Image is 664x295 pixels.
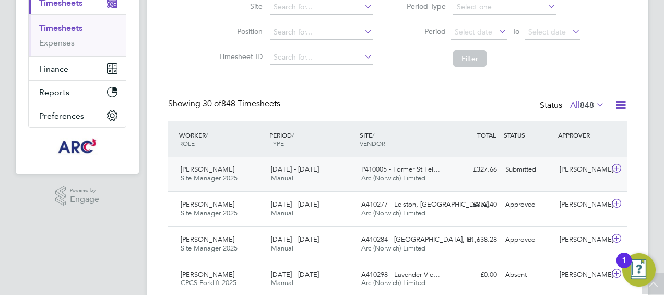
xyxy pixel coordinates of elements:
span: ROLE [179,139,195,147]
span: Preferences [39,111,84,121]
input: Search for... [270,25,373,40]
span: 848 [580,100,594,110]
span: 848 Timesheets [203,98,280,109]
div: 1 [622,260,626,274]
button: Reports [29,81,126,104]
label: Site [216,2,263,11]
a: Powered byEngage [55,186,100,206]
div: Timesheets [29,14,126,56]
span: / [292,131,294,139]
span: Select date [455,27,492,37]
label: Period Type [399,2,446,11]
div: Approved [501,196,555,213]
span: / [206,131,208,139]
span: Manual [271,244,293,253]
div: Showing [168,98,282,109]
input: Search for... [270,50,373,65]
div: APPROVER [555,126,610,144]
div: [PERSON_NAME] [555,266,610,283]
span: [DATE] - [DATE] [271,200,319,209]
span: Manual [271,174,293,183]
span: [PERSON_NAME] [181,270,234,279]
span: [PERSON_NAME] [181,165,234,174]
span: Arc (Norwich) Limited [361,278,425,287]
span: Manual [271,278,293,287]
span: A410277 - Leiston, [GEOGRAPHIC_DATA]… [361,200,495,209]
span: P410005 - Former St Fel… [361,165,440,174]
button: Preferences [29,104,126,127]
span: Manual [271,209,293,218]
div: Submitted [501,161,555,178]
span: Site Manager 2025 [181,209,238,218]
span: A410298 - Lavender Vie… [361,270,440,279]
label: Period [399,27,446,36]
div: PERIOD [267,126,357,153]
span: [DATE] - [DATE] [271,235,319,244]
span: Arc (Norwich) Limited [361,244,425,253]
button: Open Resource Center, 1 new notification [622,253,656,287]
span: [PERSON_NAME] [181,235,234,244]
span: Arc (Norwich) Limited [361,209,425,218]
div: STATUS [501,126,555,144]
span: VENDOR [360,139,385,147]
span: Engage [70,195,99,204]
div: Approved [501,231,555,248]
span: A410284 - [GEOGRAPHIC_DATA], H… [361,235,478,244]
div: [PERSON_NAME] [555,231,610,248]
img: arcgroup-logo-retina.png [56,138,99,155]
span: / [372,131,374,139]
span: Site Manager 2025 [181,174,238,183]
span: Select date [528,27,566,37]
span: [PERSON_NAME] [181,200,234,209]
span: Finance [39,64,68,74]
span: [DATE] - [DATE] [271,165,319,174]
div: £327.66 [447,161,501,178]
span: To [509,25,523,38]
div: £372.40 [447,196,501,213]
label: All [570,100,604,110]
span: Arc (Norwich) Limited [361,174,425,183]
span: TYPE [269,139,284,147]
span: Reports [39,87,69,97]
div: WORKER [176,126,267,153]
span: TOTAL [477,131,496,139]
label: Timesheet ID [216,52,263,61]
button: Finance [29,57,126,80]
button: Filter [453,50,487,67]
label: Position [216,27,263,36]
a: Timesheets [39,23,82,33]
div: [PERSON_NAME] [555,161,610,178]
div: £0.00 [447,266,501,283]
span: CPCS Forklift 2025 [181,278,236,287]
div: Status [540,98,607,113]
span: Site Manager 2025 [181,244,238,253]
div: Absent [501,266,555,283]
span: Powered by [70,186,99,195]
div: £1,638.28 [447,231,501,248]
span: [DATE] - [DATE] [271,270,319,279]
div: [PERSON_NAME] [555,196,610,213]
a: Go to home page [28,138,126,155]
div: SITE [357,126,447,153]
span: 30 of [203,98,221,109]
a: Expenses [39,38,75,48]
